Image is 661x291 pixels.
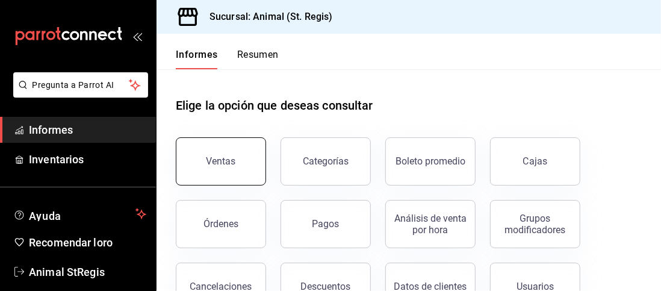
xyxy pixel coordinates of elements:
font: Pregunta a Parrot AI [33,80,114,90]
button: Análisis de venta por hora [385,200,476,248]
font: Categorías [303,155,349,167]
font: Informes [29,124,73,136]
font: Inventarios [29,153,84,166]
button: Boleto promedio [385,137,476,186]
font: Cajas [523,155,548,167]
font: Informes [176,49,218,60]
button: abrir_cajón_menú [132,31,142,41]
button: Órdenes [176,200,266,248]
font: Animal StRegis [29,266,105,278]
font: Órdenes [203,218,238,230]
div: pestañas de navegación [176,48,279,69]
font: Grupos modificadores [505,213,566,236]
button: Grupos modificadores [490,200,580,248]
font: Pagos [312,218,340,230]
button: Ventas [176,137,266,186]
button: Categorías [281,137,371,186]
button: Pregunta a Parrot AI [13,72,148,98]
font: Ayuda [29,210,61,222]
font: Recomendar loro [29,236,113,249]
font: Boleto promedio [396,155,465,167]
font: Sucursal: Animal (St. Regis) [209,11,333,22]
a: Pregunta a Parrot AI [8,87,148,100]
font: Elige la opción que deseas consultar [176,98,373,113]
font: Ventas [206,155,236,167]
font: Resumen [237,49,279,60]
a: Cajas [490,137,580,186]
font: Análisis de venta por hora [394,213,467,236]
button: Pagos [281,200,371,248]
